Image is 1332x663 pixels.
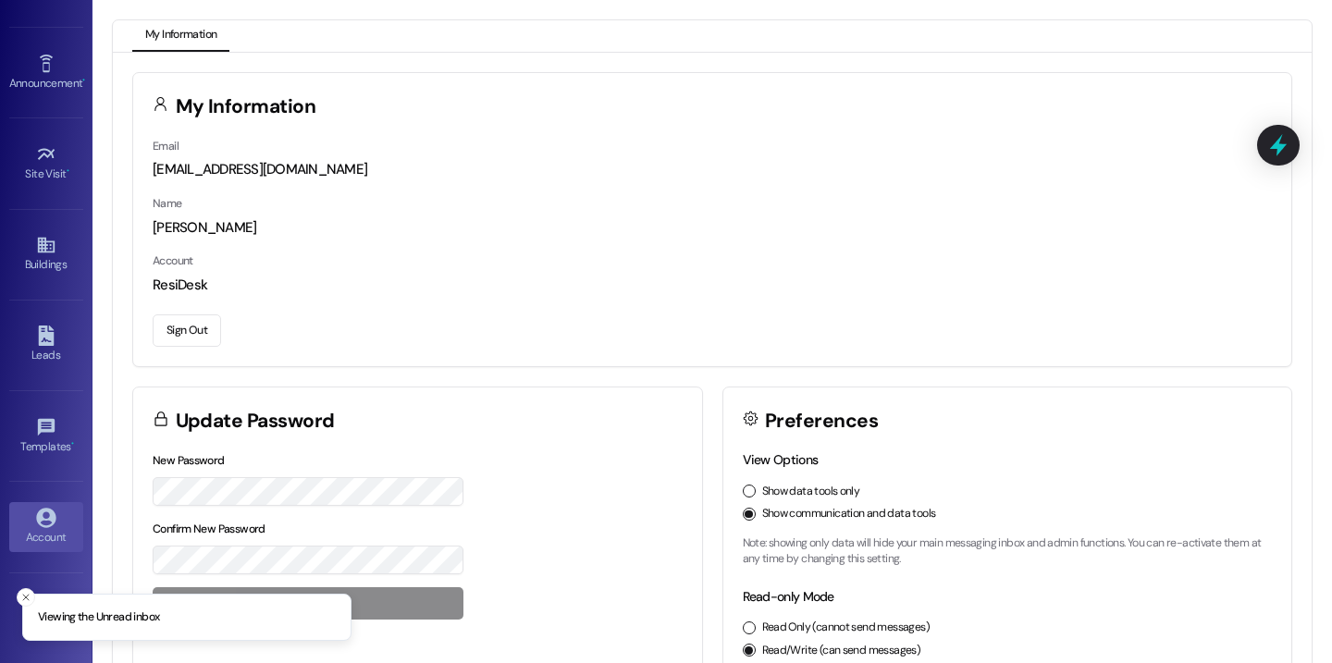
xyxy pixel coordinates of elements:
label: Email [153,139,179,153]
label: Confirm New Password [153,522,265,536]
label: New Password [153,453,225,468]
button: Sign Out [153,314,221,347]
label: Read-only Mode [743,588,834,605]
p: Viewing the Unread inbox [38,609,159,626]
a: Account [9,502,83,552]
label: Read/Write (can send messages) [762,643,921,659]
label: View Options [743,451,819,468]
h3: Update Password [176,411,335,431]
div: [EMAIL_ADDRESS][DOMAIN_NAME] [153,160,1272,179]
button: Close toast [17,588,35,607]
h3: Preferences [765,411,878,431]
label: Read Only (cannot send messages) [762,620,930,636]
label: Show communication and data tools [762,506,936,522]
a: Buildings [9,229,83,279]
span: • [71,437,74,450]
h3: My Information [176,97,316,117]
a: Site Visit • [9,139,83,189]
button: My Information [132,20,229,52]
span: • [82,74,85,87]
a: Templates • [9,411,83,461]
a: Support [9,593,83,643]
span: • [67,165,69,178]
p: Note: showing only data will hide your main messaging inbox and admin functions. You can re-activ... [743,535,1273,568]
div: [PERSON_NAME] [153,218,1272,238]
label: Show data tools only [762,484,860,500]
label: Account [153,253,193,268]
label: Name [153,196,182,211]
div: ResiDesk [153,276,1272,295]
a: Leads [9,320,83,370]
